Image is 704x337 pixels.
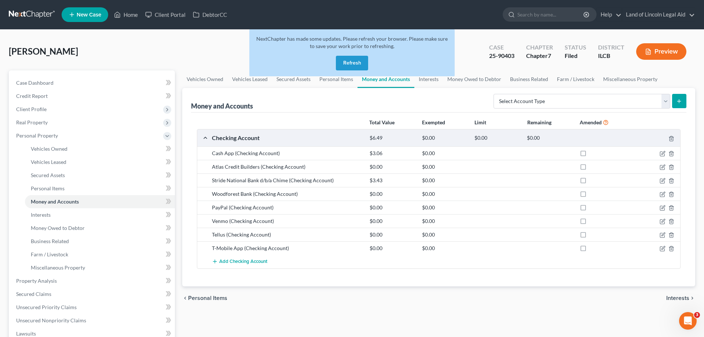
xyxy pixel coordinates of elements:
[191,102,253,110] div: Money and Accounts
[622,8,695,21] a: Land of Lincoln Legal Aid
[10,89,175,103] a: Credit Report
[526,52,553,60] div: Chapter
[597,8,621,21] a: Help
[25,169,175,182] a: Secured Assets
[25,155,175,169] a: Vehicles Leased
[16,106,47,112] span: Client Profile
[208,217,366,225] div: Venmo (Checking Account)
[598,43,624,52] div: District
[418,163,471,171] div: $0.00
[418,135,471,142] div: $0.00
[25,208,175,221] a: Interests
[366,245,418,252] div: $0.00
[25,248,175,261] a: Farm / Livestock
[142,8,189,21] a: Client Portal
[31,264,85,271] span: Miscellaneous Property
[565,43,586,52] div: Status
[31,146,67,152] span: Vehicles Owned
[228,70,272,88] a: Vehicles Leased
[10,76,175,89] a: Case Dashboard
[16,80,54,86] span: Case Dashboard
[418,190,471,198] div: $0.00
[31,198,79,205] span: Money and Accounts
[422,119,445,125] strong: Exempted
[366,190,418,198] div: $0.00
[523,135,576,142] div: $0.00
[548,52,551,59] span: 7
[256,36,448,49] span: NextChapter has made some updates. Please refresh your browser. Please make sure to save your wor...
[77,12,101,18] span: New Case
[366,150,418,157] div: $3.06
[666,295,695,301] button: Interests chevron_right
[16,317,86,323] span: Unsecured Nonpriority Claims
[16,291,51,297] span: Secured Claims
[366,231,418,238] div: $0.00
[471,135,523,142] div: $0.00
[418,217,471,225] div: $0.00
[598,52,624,60] div: ILCB
[636,43,686,60] button: Preview
[526,43,553,52] div: Chapter
[418,204,471,211] div: $0.00
[666,295,689,301] span: Interests
[212,255,267,268] button: Add Checking Account
[366,217,418,225] div: $0.00
[16,119,48,125] span: Real Property
[31,172,65,178] span: Secured Assets
[16,132,58,139] span: Personal Property
[679,312,697,330] iframe: Intercom live chat
[443,70,506,88] a: Money Owed to Debtor
[689,295,695,301] i: chevron_right
[10,301,175,314] a: Unsecured Priority Claims
[219,259,267,265] span: Add Checking Account
[418,245,471,252] div: $0.00
[208,204,366,211] div: PayPal (Checking Account)
[110,8,142,21] a: Home
[188,295,227,301] span: Personal Items
[369,119,395,125] strong: Total Value
[25,195,175,208] a: Money and Accounts
[489,52,514,60] div: 25-90403
[489,43,514,52] div: Case
[418,177,471,184] div: $0.00
[366,177,418,184] div: $3.43
[553,70,599,88] a: Farm / Livestock
[208,134,366,142] div: Checking Account
[25,235,175,248] a: Business Related
[208,190,366,198] div: Woodforest Bank (Checking Account)
[25,182,175,195] a: Personal Items
[517,8,584,21] input: Search by name...
[10,274,175,287] a: Property Analysis
[580,119,602,125] strong: Amended
[10,314,175,327] a: Unsecured Nonpriority Claims
[474,119,486,125] strong: Limit
[31,185,65,191] span: Personal Items
[16,304,77,310] span: Unsecured Priority Claims
[418,150,471,157] div: $0.00
[694,312,700,318] span: 3
[599,70,662,88] a: Miscellaneous Property
[25,142,175,155] a: Vehicles Owned
[31,212,51,218] span: Interests
[16,278,57,284] span: Property Analysis
[31,225,85,231] span: Money Owed to Debtor
[208,150,366,157] div: Cash App (Checking Account)
[10,287,175,301] a: Secured Claims
[16,330,36,337] span: Lawsuits
[31,238,69,244] span: Business Related
[182,295,227,301] button: chevron_left Personal Items
[25,221,175,235] a: Money Owed to Debtor
[16,93,48,99] span: Credit Report
[366,163,418,171] div: $0.00
[182,295,188,301] i: chevron_left
[366,135,418,142] div: $6.49
[336,56,368,70] button: Refresh
[208,163,366,171] div: Atlas Credit Builders (Checking Account)
[9,46,78,56] span: [PERSON_NAME]
[182,70,228,88] a: Vehicles Owned
[208,231,366,238] div: Tellus (Checking Account)
[565,52,586,60] div: Filed
[506,70,553,88] a: Business Related
[25,261,175,274] a: Miscellaneous Property
[527,119,551,125] strong: Remaining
